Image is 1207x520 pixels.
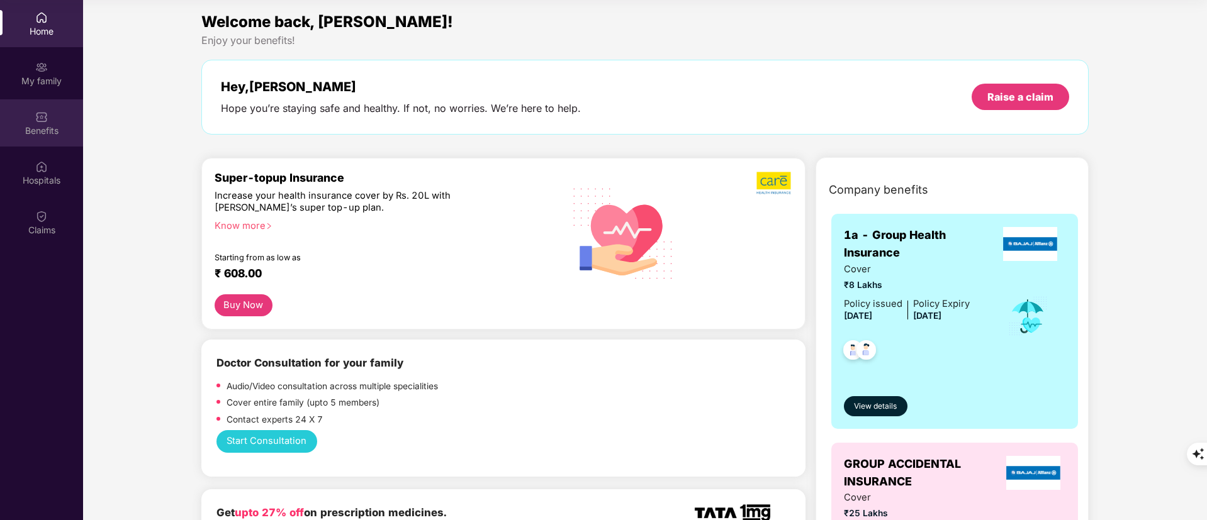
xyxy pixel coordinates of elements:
[987,90,1053,104] div: Raise a claim
[266,223,272,230] span: right
[844,226,995,262] span: 1a - Group Health Insurance
[844,396,907,416] button: View details
[851,336,882,367] img: svg+xml;base64,PHN2ZyB4bWxucz0iaHR0cDovL3d3dy53My5vcmcvMjAwMC9zdmciIHdpZHRoPSI0OC45NDMiIGhlaWdodD...
[215,171,552,184] div: Super-topup Insurance
[756,171,792,195] img: b5dec4f62d2307b9de63beb79f102df3.png
[844,311,872,321] span: [DATE]
[844,279,970,292] span: ₹8 Lakhs
[221,102,581,115] div: Hope you’re staying safe and healthy. If not, no worries. We’re here to help.
[563,172,683,294] img: svg+xml;base64,PHN2ZyB4bWxucz0iaHR0cDovL3d3dy53My5vcmcvMjAwMC9zdmciIHhtbG5zOnhsaW5rPSJodHRwOi8vd3...
[215,267,539,282] div: ₹ 608.00
[913,311,941,321] span: [DATE]
[35,160,48,173] img: svg+xml;base64,PHN2ZyBpZD0iSG9zcGl0YWxzIiB4bWxucz0iaHR0cDovL3d3dy53My5vcmcvMjAwMC9zdmciIHdpZHRoPS...
[35,61,48,74] img: svg+xml;base64,PHN2ZyB3aWR0aD0iMjAiIGhlaWdodD0iMjAiIHZpZXdCb3g9IjAgMCAyMCAyMCIgZmlsbD0ibm9uZSIgeG...
[215,190,497,214] div: Increase your health insurance cover by Rs. 20L with [PERSON_NAME]’s super top-up plan.
[829,181,928,199] span: Company benefits
[844,297,902,311] div: Policy issued
[227,380,438,394] p: Audio/Video consultation across multiple specialities
[35,11,48,24] img: svg+xml;base64,PHN2ZyBpZD0iSG9tZSIgeG1sbnM9Imh0dHA6Ly93d3cudzMub3JnLzIwMDAvc3ZnIiB3aWR0aD0iMjAiIG...
[235,506,304,519] span: upto 27% off
[35,111,48,123] img: svg+xml;base64,PHN2ZyBpZD0iQmVuZWZpdHMiIHhtbG5zPSJodHRwOi8vd3d3LnczLm9yZy8yMDAwL3N2ZyIgd2lkdGg9Ij...
[35,210,48,223] img: svg+xml;base64,PHN2ZyBpZD0iQ2xhaW0iIHhtbG5zPSJodHRwOi8vd3d3LnczLm9yZy8yMDAwL3N2ZyIgd2lkdGg9IjIwIi...
[215,220,544,229] div: Know more
[838,336,868,367] img: svg+xml;base64,PHN2ZyB4bWxucz0iaHR0cDovL3d3dy53My5vcmcvMjAwMC9zdmciIHdpZHRoPSI0OC45NDMiIGhlaWdodD...
[201,13,453,31] span: Welcome back, [PERSON_NAME]!
[216,430,317,453] button: Start Consultation
[1006,456,1060,490] img: insurerLogo
[227,396,379,410] p: Cover entire family (upto 5 members)
[216,506,447,519] b: Get on prescription medicines.
[227,413,323,427] p: Contact experts 24 X 7
[844,455,1001,491] span: GROUP ACCIDENTAL INSURANCE
[216,357,403,369] b: Doctor Consultation for your family
[201,34,1089,47] div: Enjoy your benefits!
[844,490,970,505] span: Cover
[1008,296,1048,337] img: icon
[913,297,970,311] div: Policy Expiry
[215,294,272,316] button: Buy Now
[844,262,970,277] span: Cover
[221,79,581,94] div: Hey, [PERSON_NAME]
[1003,227,1057,261] img: insurerLogo
[854,401,897,412] span: View details
[215,253,498,262] div: Starting from as low as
